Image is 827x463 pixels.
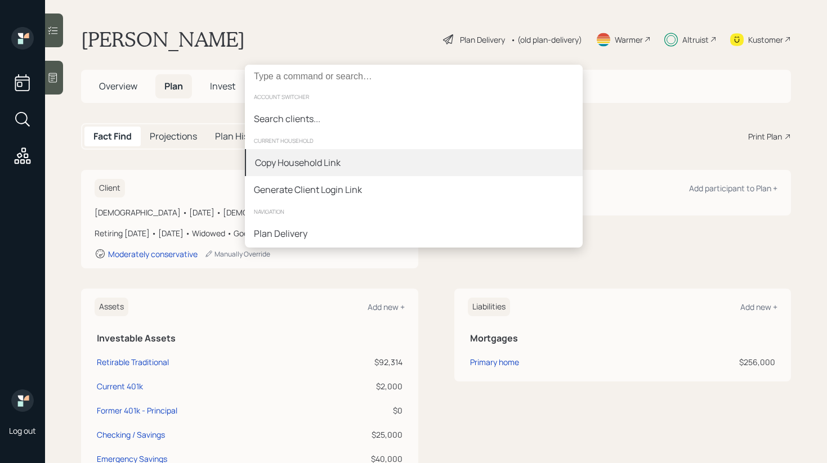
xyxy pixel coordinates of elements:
div: account switcher [245,88,583,105]
div: Copy Household Link [255,156,341,169]
div: Search clients... [254,112,320,125]
div: current household [245,132,583,149]
div: Generate Client Login Link [254,183,362,196]
input: Type a command or search… [245,65,583,88]
div: Plan Delivery [254,227,307,240]
div: navigation [245,203,583,220]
